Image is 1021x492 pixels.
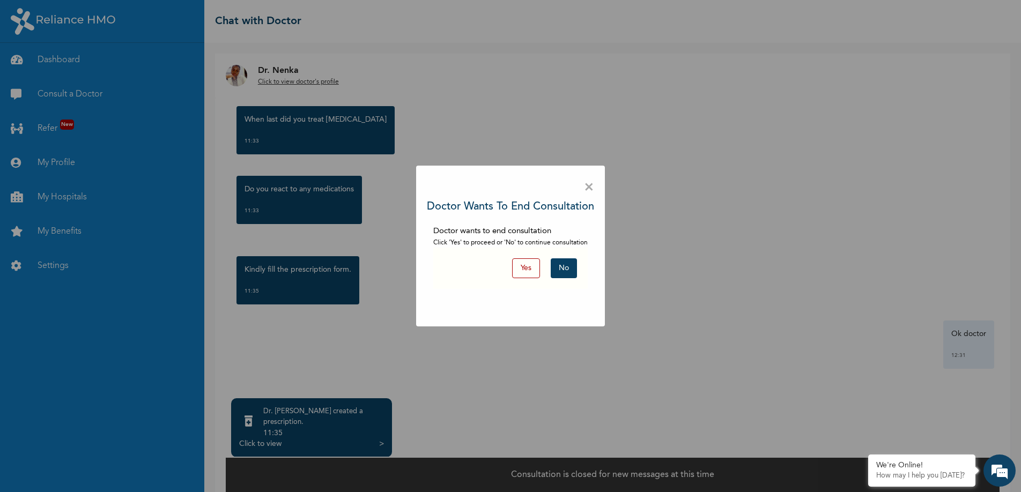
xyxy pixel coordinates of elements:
[584,176,594,199] span: ×
[433,226,588,238] p: Doctor wants to end consultation
[433,238,588,248] p: Click 'Yes' to proceed or 'No' to continue consultation
[5,382,105,390] span: Conversation
[551,258,577,278] button: No
[427,199,594,215] h3: Doctor wants to end consultation
[62,152,148,260] span: We're online!
[876,461,967,470] div: We're Online!
[876,472,967,480] p: How may I help you today?
[20,54,43,80] img: d_794563401_company_1708531726252_794563401
[176,5,202,31] div: Minimize live chat window
[105,363,205,397] div: FAQs
[5,326,204,363] textarea: Type your message and hit 'Enter'
[512,258,540,278] button: Yes
[56,60,180,74] div: Chat with us now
